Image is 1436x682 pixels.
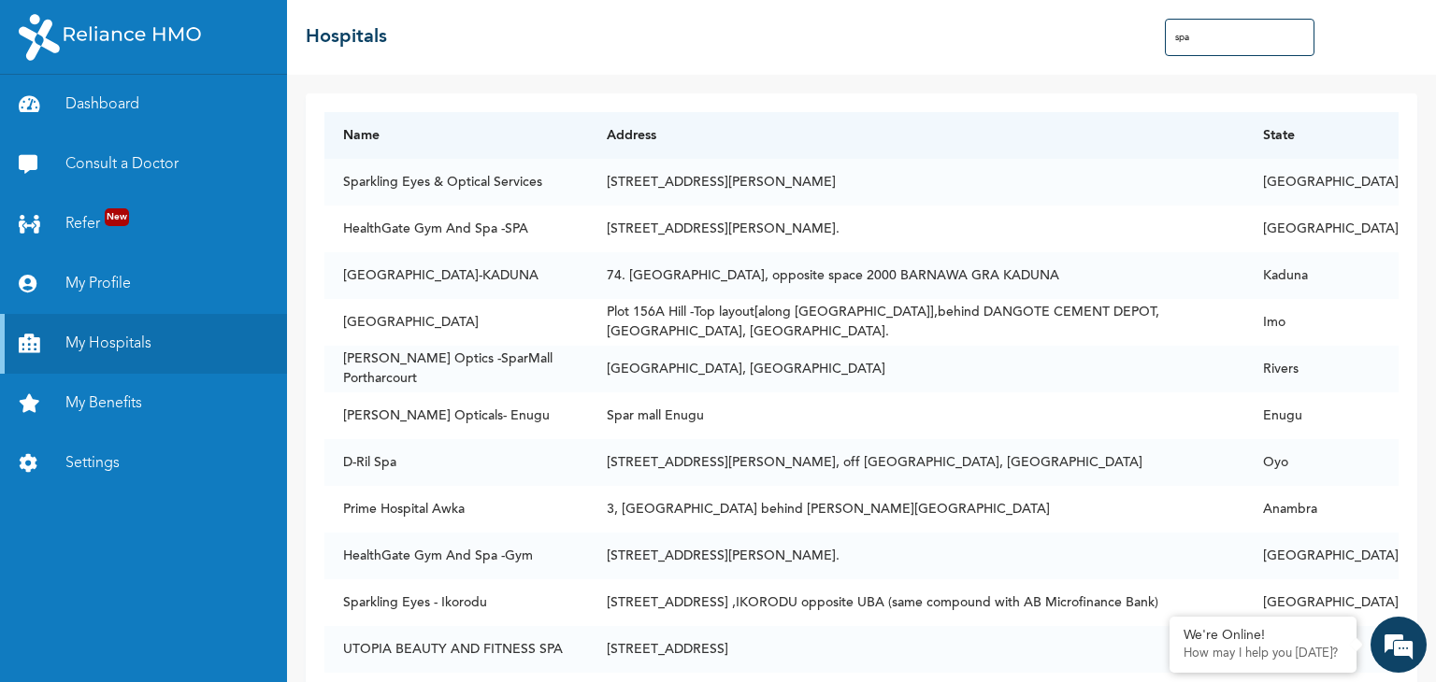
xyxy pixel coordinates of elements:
td: [STREET_ADDRESS][PERSON_NAME]. [588,533,1244,579]
td: [GEOGRAPHIC_DATA] [1244,206,1399,252]
td: [STREET_ADDRESS] ,IKORODU opposite UBA (same compound with AB Microfinance Bank) [588,579,1244,626]
td: Plot 156A Hill -Top layout[along [GEOGRAPHIC_DATA]],behind DANGOTE CEMENT DEPOT, [GEOGRAPHIC_DATA... [588,299,1244,346]
td: [GEOGRAPHIC_DATA] [1244,159,1399,206]
td: Imo [1244,299,1399,346]
span: We're online! [108,238,258,427]
p: How may I help you today? [1184,646,1343,661]
div: We're Online! [1184,628,1343,644]
th: State [1244,112,1399,159]
td: [GEOGRAPHIC_DATA] [324,299,588,346]
input: Search Hospitals... [1165,19,1314,56]
td: Prime Hospital Awka [324,486,588,533]
th: Name [324,112,588,159]
td: HealthGate Gym And Spa -SPA [324,206,588,252]
th: Address [588,112,1244,159]
img: d_794563401_company_1708531726252_794563401 [35,93,76,140]
div: FAQs [183,581,357,639]
td: Kaduna [1244,252,1399,299]
td: [GEOGRAPHIC_DATA], [GEOGRAPHIC_DATA] [588,346,1244,392]
td: [PERSON_NAME] Optics -SparMall Portharcourt [324,346,588,392]
span: New [105,208,129,226]
img: RelianceHMO's Logo [19,14,201,61]
div: Minimize live chat window [307,9,352,54]
td: [STREET_ADDRESS][PERSON_NAME] [588,159,1244,206]
td: [GEOGRAPHIC_DATA] [1244,579,1399,626]
td: D-Ril Spa [324,439,588,486]
span: Conversation [9,614,183,627]
td: Enugu [1244,392,1399,439]
td: [STREET_ADDRESS] [588,626,1244,673]
td: [STREET_ADDRESS][PERSON_NAME]. [588,206,1244,252]
td: [GEOGRAPHIC_DATA]-KADUNA [324,252,588,299]
td: Oyo [1244,439,1399,486]
td: [STREET_ADDRESS][PERSON_NAME], off [GEOGRAPHIC_DATA], [GEOGRAPHIC_DATA] [588,439,1244,486]
textarea: Type your message and hit 'Enter' [9,516,356,581]
td: Anambra [1244,486,1399,533]
td: UTOPIA BEAUTY AND FITNESS SPA [324,626,588,673]
td: Sparkling Eyes - Ikorodu [324,579,588,626]
td: Sparkling Eyes & Optical Services [324,159,588,206]
td: [PERSON_NAME] Opticals- Enugu [324,392,588,439]
td: [GEOGRAPHIC_DATA] [1244,533,1399,579]
td: 3, [GEOGRAPHIC_DATA] behind [PERSON_NAME][GEOGRAPHIC_DATA] [588,486,1244,533]
h2: Hospitals [306,23,387,51]
td: Rivers [1244,346,1399,392]
td: 74. [GEOGRAPHIC_DATA], opposite space 2000 BARNAWA GRA KADUNA [588,252,1244,299]
div: Chat with us now [97,105,314,129]
td: Spar mall Enugu [588,392,1244,439]
td: HealthGate Gym And Spa -Gym [324,533,588,579]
